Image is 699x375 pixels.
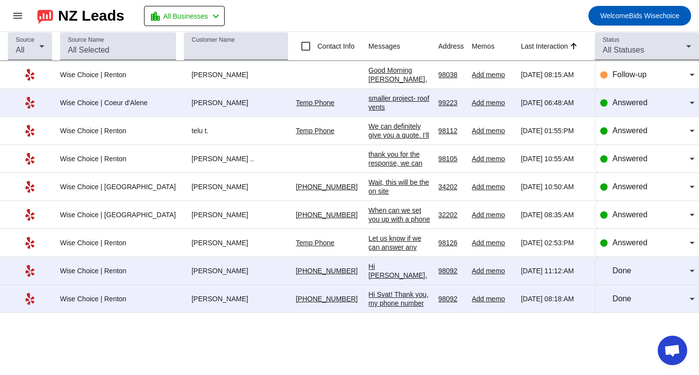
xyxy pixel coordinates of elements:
div: Hi Svat! Thank you, my phone number is [PHONE_NUMBER] [369,290,431,325]
a: Temp Phone [296,127,335,135]
mat-label: Source [16,37,34,43]
div: [PERSON_NAME] [184,294,288,303]
button: WelcomeBids Wisechoice [588,6,691,26]
mat-label: Status [603,37,619,43]
div: [PERSON_NAME] [184,182,288,191]
img: logo [37,7,53,24]
div: NZ Leads [58,9,124,23]
div: Wise Choice | Renton [60,294,176,303]
span: Answered [612,98,647,107]
div: [DATE] 06:48:AM [521,98,587,107]
div: Add memo [472,210,513,219]
div: 99223 [438,98,464,107]
div: Add memo [472,294,513,303]
div: We can definitely give you a quote. I'll have one of our estimators review and provide the estimate. [369,122,431,175]
div: 98038 [438,70,464,79]
div: When can we set you up with a phone consultation? [369,206,431,232]
div: Wise Choice | [GEOGRAPHIC_DATA] [60,182,176,191]
a: Open chat [658,336,687,365]
th: Messages [369,32,438,61]
mat-label: Source Name [68,37,104,43]
a: Temp Phone [296,239,335,247]
div: Add memo [472,98,513,107]
div: Wise Choice | Coeur d'Alene [60,98,176,107]
span: Answered [612,182,647,191]
div: [DATE] 11:12:AM [521,266,587,275]
a: [PHONE_NUMBER] [296,295,358,303]
span: Welcome [600,12,629,20]
div: [DATE] 01:55:PM [521,126,587,135]
div: [DATE] 10:55:AM [521,154,587,163]
div: [PERSON_NAME] [184,98,288,107]
div: 98092 [438,294,464,303]
div: Last Interaction [521,41,568,51]
mat-icon: Yelp [24,125,36,137]
span: Answered [612,238,647,247]
div: smaller project- roof vents [369,94,431,112]
div: [DATE] 08:35:AM [521,210,587,219]
mat-icon: Yelp [24,209,36,221]
div: [PERSON_NAME] [184,266,288,275]
mat-label: Customer Name [192,37,234,43]
input: All Selected [68,44,168,56]
div: [DATE] 02:53:PM [521,238,587,247]
th: Memos [472,32,521,61]
span: All Statuses [603,46,644,54]
div: 32202 [438,210,464,219]
div: 98112 [438,126,464,135]
div: Wise Choice | Renton [60,266,176,275]
div: 98126 [438,238,464,247]
div: Hi [PERSON_NAME], Thank you for providing your information! We'll get back to you as soon as poss... [369,262,431,333]
div: Wise Choice | Renton [60,70,176,79]
mat-icon: location_city [149,10,161,22]
a: Temp Phone [296,99,335,107]
div: Wise Choice | Renton [60,154,176,163]
span: Follow-up [612,70,646,79]
div: Wait, this will be the on site appointment, so from [DATE] On. [369,178,431,213]
mat-icon: Yelp [24,153,36,165]
mat-icon: Yelp [24,237,36,249]
mat-icon: Yelp [24,97,36,109]
div: 98105 [438,154,464,163]
span: Answered [612,210,647,219]
div: [PERSON_NAME] [184,70,288,79]
div: Add memo [472,70,513,79]
div: thank you for the response, we can get you scheduled for a phone consultation for [DATE] if that ... [369,150,431,212]
div: [PERSON_NAME] .. [184,154,288,163]
div: telu t. [184,126,288,135]
span: All Businesses [163,9,208,23]
a: [PHONE_NUMBER] [296,211,358,219]
div: [DATE] 10:50:AM [521,182,587,191]
div: Let us know if we can answer any questions. [369,234,431,260]
div: Add memo [472,126,513,135]
span: Done [612,266,631,275]
div: Add memo [472,238,513,247]
div: Good Morning [PERSON_NAME], Reaching out regarding your project. We would like to get you schedule. [369,66,431,128]
mat-icon: Yelp [24,181,36,193]
mat-icon: chevron_left [210,10,222,22]
div: 34202 [438,182,464,191]
mat-icon: Yelp [24,265,36,277]
mat-icon: Yelp [24,69,36,81]
label: Contact Info [316,41,355,51]
mat-icon: menu [12,10,24,22]
div: [DATE] 08:18:AM [521,294,587,303]
div: [PERSON_NAME] [184,210,288,219]
a: [PHONE_NUMBER] [296,267,358,275]
div: Add memo [472,266,513,275]
button: All Businesses [144,6,225,26]
div: Wise Choice | [GEOGRAPHIC_DATA] [60,210,176,219]
div: Add memo [472,154,513,163]
th: Address [438,32,472,61]
span: Answered [612,154,647,163]
a: [PHONE_NUMBER] [296,183,358,191]
span: Bids Wisechoice [600,9,679,23]
mat-icon: Yelp [24,293,36,305]
div: Wise Choice | Renton [60,238,176,247]
div: Wise Choice | Renton [60,126,176,135]
div: [PERSON_NAME] [184,238,288,247]
span: All [16,46,25,54]
div: [DATE] 08:15:AM [521,70,587,79]
div: Add memo [472,182,513,191]
span: Done [612,294,631,303]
